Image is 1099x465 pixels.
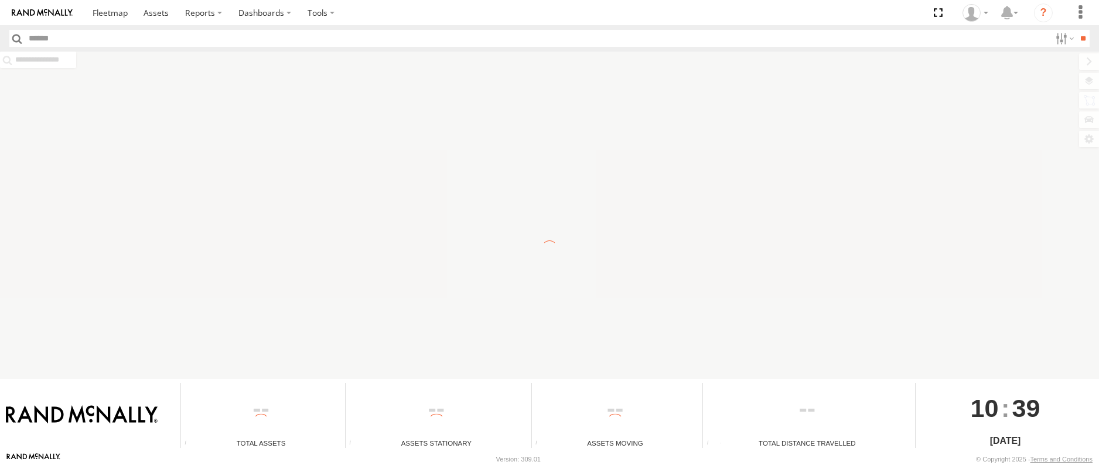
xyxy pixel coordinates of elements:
[1012,383,1040,433] span: 39
[346,439,363,448] div: Total number of assets current stationary.
[1051,30,1076,47] label: Search Filter Options
[532,438,699,448] div: Assets Moving
[971,383,999,433] span: 10
[916,434,1094,448] div: [DATE]
[6,453,60,465] a: Visit our Website
[181,438,341,448] div: Total Assets
[916,383,1094,433] div: :
[181,439,199,448] div: Total number of Enabled Assets
[532,439,549,448] div: Total number of assets current in transit.
[958,4,992,22] div: Julio Aguilar
[346,438,527,448] div: Assets Stationary
[496,456,541,463] div: Version: 309.01
[6,405,158,425] img: Rand McNally
[1030,456,1093,463] a: Terms and Conditions
[1034,4,1053,22] i: ?
[976,456,1093,463] div: © Copyright 2025 -
[12,9,73,17] img: rand-logo.svg
[703,439,721,448] div: Total distance travelled by all assets within specified date range and applied filters
[703,438,911,448] div: Total Distance Travelled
